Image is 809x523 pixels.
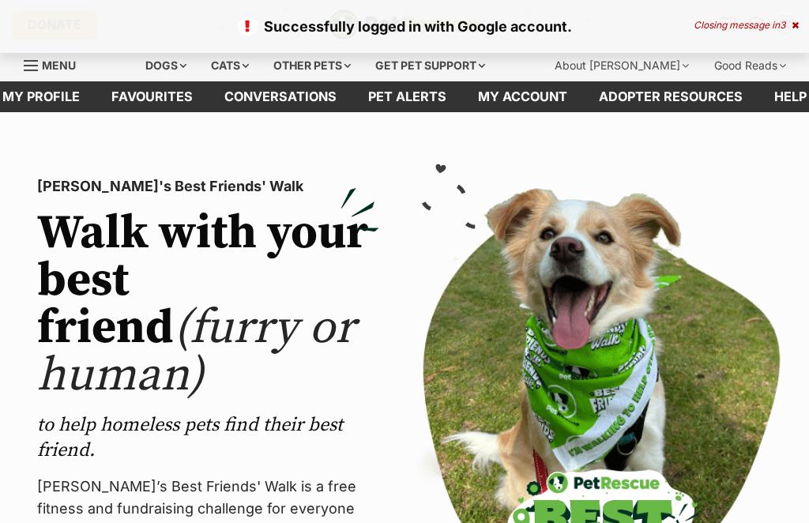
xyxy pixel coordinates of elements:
[24,50,87,78] a: Menu
[37,210,379,400] h2: Walk with your best friend
[37,175,379,198] p: [PERSON_NAME]'s Best Friends' Walk
[583,81,758,112] a: Adopter resources
[37,412,379,463] p: to help homeless pets find their best friend.
[200,50,260,81] div: Cats
[42,58,76,72] span: Menu
[134,50,198,81] div: Dogs
[364,50,496,81] div: Get pet support
[96,81,209,112] a: Favourites
[703,50,797,81] div: Good Reads
[37,299,355,405] span: (furry or human)
[209,81,352,112] a: conversations
[544,50,700,81] div: About [PERSON_NAME]
[262,50,362,81] div: Other pets
[352,81,462,112] a: Pet alerts
[462,81,583,112] a: My account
